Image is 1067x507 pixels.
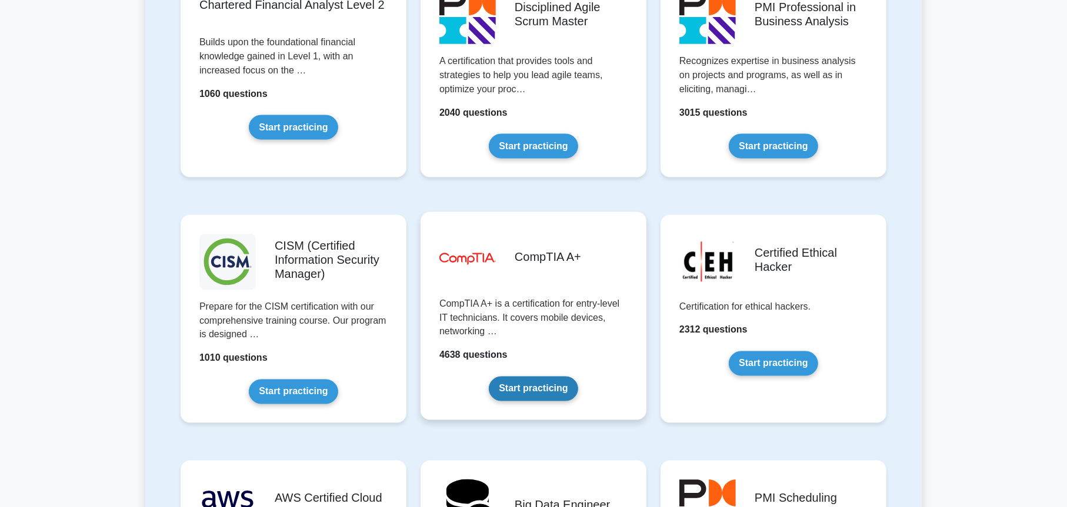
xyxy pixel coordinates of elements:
a: Start practicing [489,134,578,159]
a: Start practicing [489,377,578,401]
a: Start practicing [249,380,338,404]
a: Start practicing [729,351,818,376]
a: Start practicing [729,134,818,159]
a: Start practicing [249,115,338,140]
